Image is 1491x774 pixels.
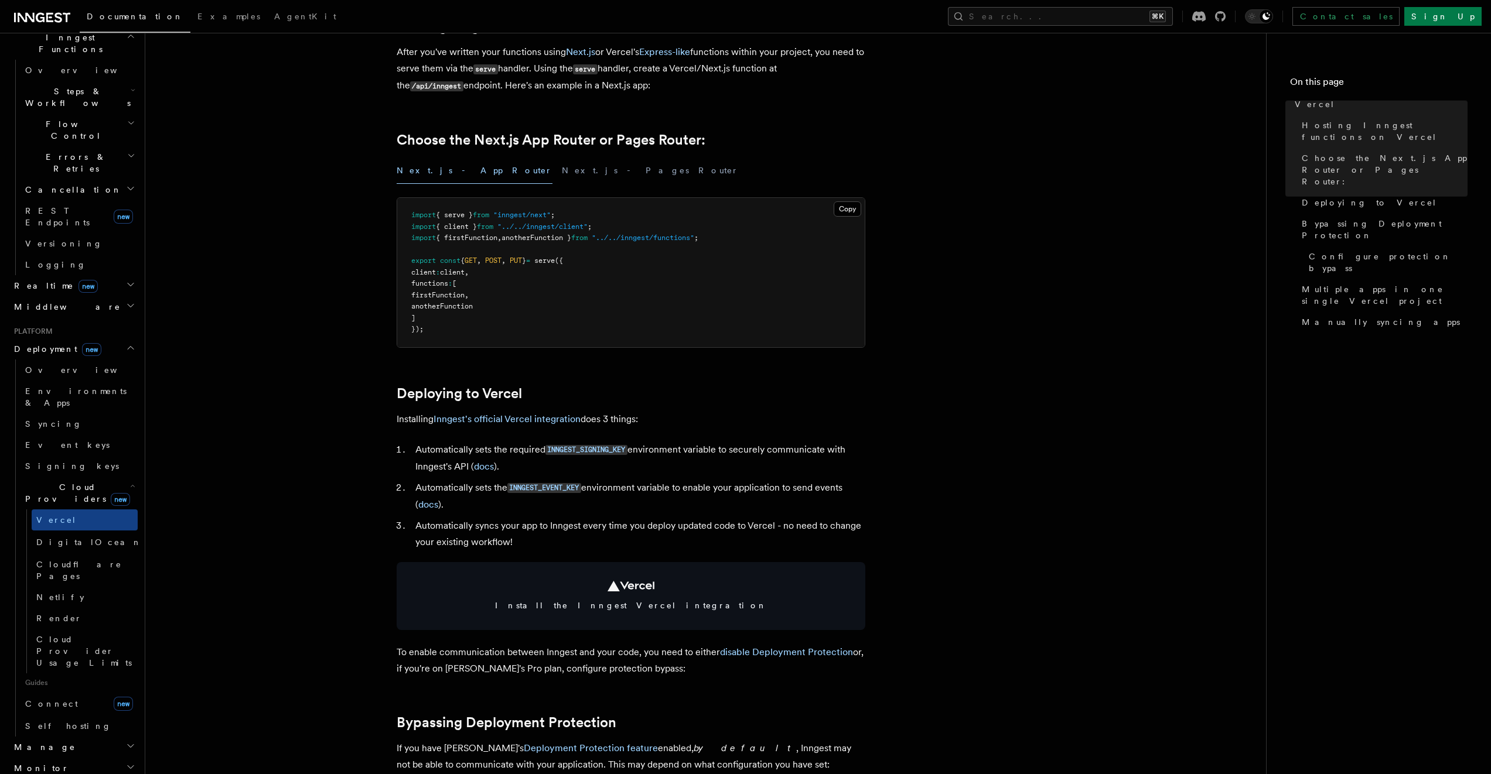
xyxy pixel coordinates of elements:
code: INNGEST_SIGNING_KEY [545,445,627,455]
span: DigitalOcean [36,537,142,547]
button: Next.js - App Router [397,157,552,184]
span: import [411,211,436,219]
span: : [448,279,452,287]
div: Inngest Functions [9,60,138,275]
span: REST Endpoints [25,206,90,227]
span: Overview [25,66,146,75]
span: GET [465,256,477,265]
button: Search...⌘K [948,7,1173,26]
a: Versioning [21,233,138,254]
span: anotherFunction } [501,234,571,242]
span: Platform [9,327,53,336]
li: Automatically sets the required environment variable to securely communicate with Inngest's API ( ). [412,441,865,475]
span: = [526,256,530,265]
a: INNGEST_EVENT_KEY [507,482,581,493]
button: Next.js - Pages Router [562,157,739,184]
a: Contact sales [1292,7,1400,26]
span: Cloud Provider Usage Limits [36,635,132,667]
span: Vercel [36,515,77,525]
span: }); [411,325,424,333]
span: { firstFunction [436,234,497,242]
span: ; [694,234,698,242]
span: POST [485,256,501,265]
a: Install the Inngest Vercel integration [397,562,865,630]
a: Environments & Apps [21,381,138,413]
span: Manage [9,741,76,753]
span: Steps & Workflows [21,85,131,109]
span: , [497,234,501,242]
a: Sign Up [1404,7,1482,26]
a: Cloud Provider Usage Limits [32,629,138,673]
span: new [82,343,101,356]
span: import [411,234,436,242]
a: Overview [21,359,138,381]
a: Hosting Inngest functions on Vercel [1297,115,1468,148]
a: AgentKit [267,4,343,32]
a: Bypassing Deployment Protection [1297,213,1468,246]
span: { client } [436,222,477,231]
span: PUT [510,256,522,265]
p: If you have [PERSON_NAME]'s enabled, , Inngest may not be able to communicate with your applicati... [397,740,865,773]
span: new [114,697,133,711]
code: serve [573,64,598,74]
a: Configure protection bypass [1304,246,1468,279]
span: serve [534,256,555,265]
span: const [440,256,460,265]
span: from [477,222,493,231]
a: Deployment Protection feature [524,742,658,754]
a: docs [418,499,438,510]
span: Syncing [25,419,82,429]
button: Toggle dark mode [1245,9,1273,23]
a: disable Deployment Protection [720,646,853,657]
button: Deploymentnew [9,338,138,359]
em: by default [694,742,796,754]
span: client [440,268,465,276]
span: Environments & Apps [25,386,127,407]
div: Deploymentnew [9,359,138,737]
span: Middleware [9,301,121,313]
span: export [411,256,436,265]
a: Syncing [21,413,138,434]
span: ] [411,314,415,322]
span: Manually syncing apps [1302,316,1460,328]
span: new [111,493,130,506]
a: Self hosting [21,715,138,737]
span: new [114,210,133,224]
a: Vercel [1290,94,1468,115]
a: Netlify [32,587,138,608]
li: Automatically syncs your app to Inngest every time you deploy updated code to Vercel - no need to... [412,518,865,550]
span: "../../inngest/functions" [592,234,694,242]
a: Choose the Next.js App Router or Pages Router: [1297,148,1468,192]
p: To enable communication between Inngest and your code, you need to either or, if you're on [PERSO... [397,644,865,677]
span: Flow Control [21,118,127,142]
a: Cloudflare Pages [32,554,138,587]
span: ; [588,222,592,231]
span: from [473,211,489,219]
a: INNGEST_SIGNING_KEY [545,444,627,455]
span: Cloud Providers [21,481,130,505]
span: { serve } [436,211,473,219]
span: Hosting Inngest functions on Vercel [1302,119,1468,143]
span: Event keys [25,440,110,450]
button: Cancellation [21,179,138,200]
a: Connectnew [21,692,138,715]
a: Logging [21,254,138,275]
span: Vercel [1295,98,1335,110]
code: INNGEST_EVENT_KEY [507,483,581,493]
a: docs [474,461,494,472]
span: Bypassing Deployment Protection [1302,218,1468,241]
span: Signing keys [25,461,119,471]
span: Deploying to Vercel [1302,197,1437,208]
a: Overview [21,60,138,81]
span: Choose the Next.js App Router or Pages Router: [1302,152,1468,187]
button: Middleware [9,296,138,317]
span: , [465,268,469,276]
span: , [501,256,506,265]
a: DigitalOcean [32,530,138,554]
a: Inngest's official Vercel integration [434,413,581,424]
span: } [522,256,526,265]
a: Event keys [21,434,138,456]
code: serve [473,64,498,74]
span: Versioning [25,239,103,248]
button: Manage [9,737,138,758]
